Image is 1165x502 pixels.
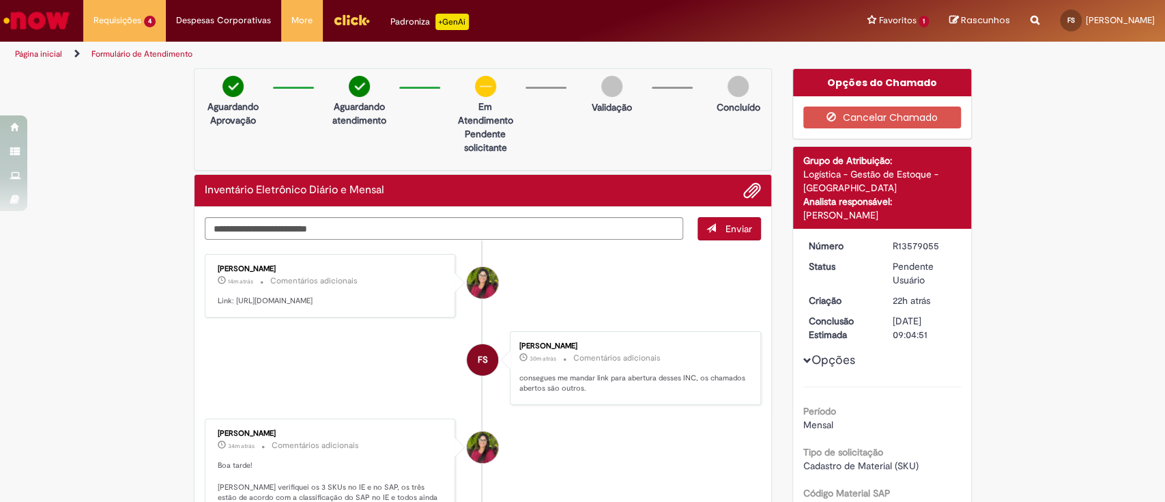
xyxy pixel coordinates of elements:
[270,275,358,287] small: Comentários adicionais
[176,14,271,27] span: Despesas Corporativas
[205,217,684,240] textarea: Digite sua mensagem aqui...
[218,296,445,307] p: Link: [URL][DOMAIN_NAME]
[592,100,632,114] p: Validação
[1,7,72,34] img: ServiceNow
[452,100,519,127] p: Em Atendimento
[803,154,961,167] div: Grupo de Atribuição:
[228,442,255,450] span: 34m atrás
[893,294,956,307] div: 29/09/2025 20:00:02
[878,14,916,27] span: Favoritos
[803,195,961,208] div: Analista responsável:
[228,442,255,450] time: 30/09/2025 17:11:59
[530,354,556,363] span: 30m atrás
[228,277,253,285] span: 14m atrás
[10,42,766,67] ul: Trilhas de página
[961,14,1010,27] span: Rascunhos
[326,100,392,127] p: Aguardando atendimento
[519,373,747,394] p: consegues me mandar link para abertura desses INC, os chamados abertos são outros.
[919,16,929,27] span: 1
[799,239,882,253] dt: Número
[205,184,384,197] h2: Inventário Eletrônico Diário e Mensal Histórico de tíquete
[799,294,882,307] dt: Criação
[452,127,519,154] p: Pendente solicitante
[435,14,469,30] p: +GenAi
[530,354,556,363] time: 30/09/2025 17:16:50
[803,167,961,195] div: Logística - Gestão de Estoque - [GEOGRAPHIC_DATA]
[893,294,930,307] span: 22h atrás
[893,239,956,253] div: R13579055
[1067,16,1075,25] span: FS
[333,10,370,30] img: click_logo_yellow_360x200.png
[349,76,370,97] img: check-circle-green.png
[467,432,498,463] div: Maria Leticia Fuzeto Ferreira
[803,107,961,128] button: Cancelar Chamado
[799,260,882,273] dt: Status
[291,14,313,27] span: More
[803,460,919,472] span: Cadastro de Material (SKU)
[803,208,961,222] div: [PERSON_NAME]
[200,100,266,127] p: Aguardando Aprovação
[1086,14,1155,26] span: [PERSON_NAME]
[91,48,192,59] a: Formulário de Atendimento
[893,314,956,341] div: [DATE] 09:04:51
[803,419,833,431] span: Mensal
[218,265,445,273] div: [PERSON_NAME]
[728,76,749,97] img: img-circle-grey.png
[803,446,883,458] b: Tipo de solicitação
[601,76,622,97] img: img-circle-grey.png
[743,182,761,199] button: Adicionar anexos
[725,223,752,235] span: Enviar
[272,440,359,451] small: Comentários adicionais
[222,76,244,97] img: check-circle-green.png
[144,16,156,27] span: 4
[803,405,836,417] b: Período
[893,294,930,307] time: 29/09/2025 20:00:02
[799,314,882,341] dt: Conclusão Estimada
[803,487,891,499] b: Código Material SAP
[94,14,141,27] span: Requisições
[716,100,760,114] p: Concluído
[218,430,445,438] div: [PERSON_NAME]
[467,344,498,376] div: Fernando Carvalho Silva
[893,260,956,287] div: Pendente Usuário
[519,342,747,350] div: [PERSON_NAME]
[15,48,62,59] a: Página inicial
[478,344,488,376] span: FS
[573,352,661,364] small: Comentários adicionais
[949,14,1010,27] a: Rascunhos
[467,267,498,298] div: Maria Leticia Fuzeto Ferreira
[793,69,971,96] div: Opções do Chamado
[475,76,496,97] img: circle-minus.png
[697,217,761,240] button: Enviar
[390,14,469,30] div: Padroniza
[228,277,253,285] time: 30/09/2025 17:32:17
